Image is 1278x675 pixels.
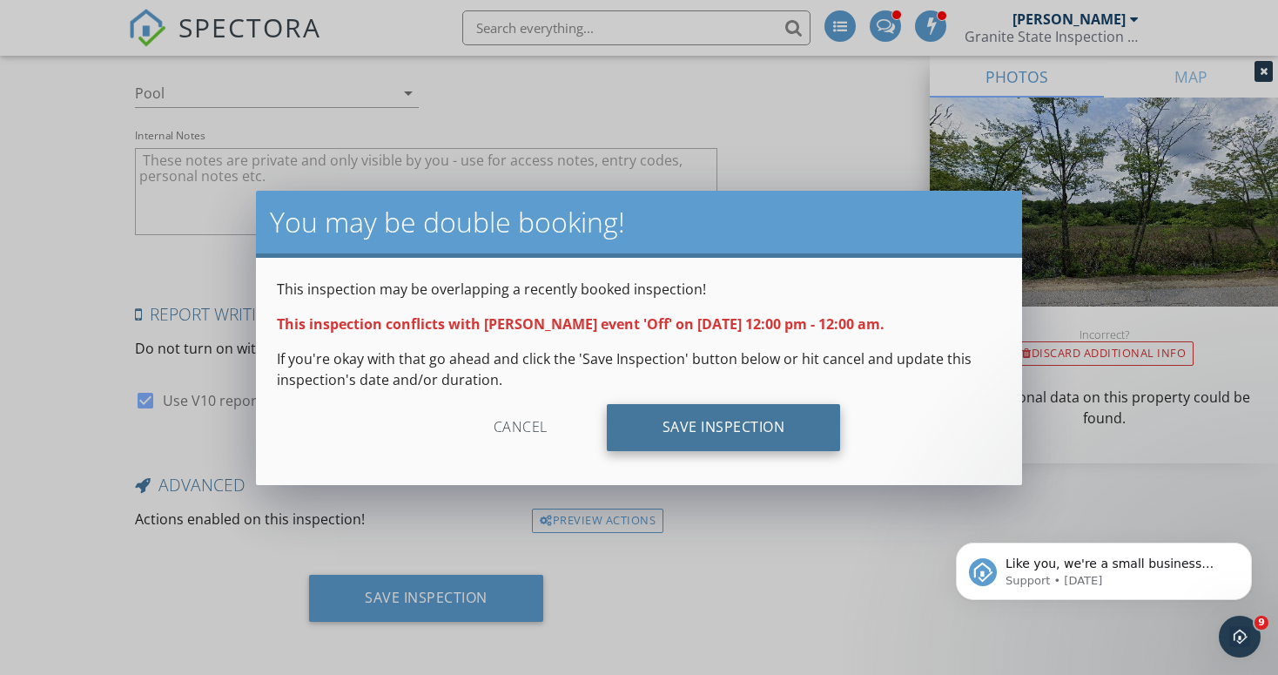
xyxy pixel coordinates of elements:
[1254,616,1268,630] span: 9
[76,51,298,151] span: Like you, we're a small business that relies on reviews to grow. If you have a few minutes, we'd ...
[1219,616,1261,658] iframe: Intercom live chat
[270,205,1009,240] h2: You may be double booking!
[277,348,1002,390] p: If you're okay with that go ahead and click the 'Save Inspection' button below or hit cancel and ...
[277,314,885,334] strong: This inspection conflicts with [PERSON_NAME] event 'Off' on [DATE] 12:00 pm - 12:00 am.
[277,279,1002,300] p: This inspection may be overlapping a recently booked inspection!
[438,404,603,451] div: Cancel
[930,506,1278,628] iframe: Intercom notifications message
[607,404,841,451] div: Save Inspection
[76,67,300,83] p: Message from Support, sent 2d ago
